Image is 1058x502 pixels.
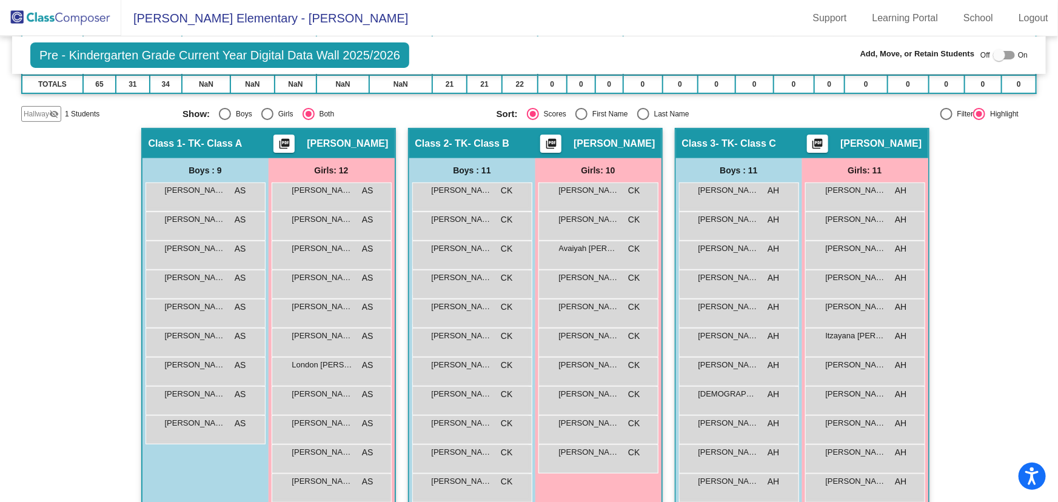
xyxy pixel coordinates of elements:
[501,388,512,401] span: CK
[1002,75,1036,93] td: 0
[432,446,492,458] span: [PERSON_NAME]
[535,158,661,182] div: Girls: 10
[574,138,655,150] span: [PERSON_NAME]
[30,42,409,68] span: Pre - Kindergarten Grade Current Year Digital Data Wall 2025/2026
[501,446,512,459] span: CK
[768,301,779,313] span: AH
[698,213,759,226] span: [PERSON_NAME]
[362,446,373,459] span: AS
[316,75,369,93] td: NaN
[698,475,759,487] span: [PERSON_NAME]
[362,388,373,401] span: AS
[649,109,689,119] div: Last Name
[121,8,408,28] span: [PERSON_NAME] Elementary - [PERSON_NAME]
[826,213,886,226] span: [PERSON_NAME]
[432,301,492,313] span: [PERSON_NAME]
[165,359,226,371] span: [PERSON_NAME]
[165,388,226,400] span: [PERSON_NAME]
[826,301,886,313] span: [PERSON_NAME]
[502,75,537,93] td: 22
[826,359,886,371] span: [PERSON_NAME]
[165,301,226,313] span: [PERSON_NAME]
[544,138,558,155] mat-icon: picture_as_pdf
[895,243,906,255] span: AH
[235,213,246,226] span: AS
[362,272,373,284] span: AS
[826,243,886,255] span: [PERSON_NAME]
[559,388,620,400] span: [PERSON_NAME] [PERSON_NAME]
[623,75,663,93] td: 0
[845,75,888,93] td: 0
[165,213,226,226] span: [PERSON_NAME]
[559,359,620,371] span: [PERSON_NAME]
[230,75,275,93] td: NaN
[826,417,886,429] span: [PERSON_NAME]
[895,301,906,313] span: AH
[432,330,492,342] span: [PERSON_NAME]
[595,75,623,93] td: 0
[292,213,353,226] span: [PERSON_NAME]
[698,359,759,371] span: [PERSON_NAME]
[716,138,777,150] span: - TK- Class C
[985,109,1019,119] div: Highlight
[559,301,620,313] span: [PERSON_NAME]
[559,184,620,196] span: [PERSON_NAME]
[802,158,928,182] div: Girls: 11
[116,75,150,93] td: 31
[149,138,182,150] span: Class 1
[49,109,59,119] mat-icon: visibility_off
[501,359,512,372] span: CK
[698,184,759,196] span: [PERSON_NAME]
[275,75,316,93] td: NaN
[273,135,295,153] button: Print Students Details
[432,184,492,196] span: [PERSON_NAME]
[273,109,293,119] div: Girls
[362,417,373,430] span: AS
[768,388,779,401] span: AH
[501,301,512,313] span: CK
[559,417,620,429] span: [PERSON_NAME]
[965,75,1002,93] td: 0
[501,475,512,488] span: CK
[292,359,353,371] span: London [PERSON_NAME]
[1018,50,1028,61] span: On
[315,109,335,119] div: Both
[826,388,886,400] span: [PERSON_NAME] De La [PERSON_NAME]
[698,417,759,429] span: [PERSON_NAME]
[768,184,779,197] span: AH
[292,243,353,255] span: [PERSON_NAME]
[628,446,640,459] span: CK
[698,243,759,255] span: [PERSON_NAME]
[698,330,759,342] span: [PERSON_NAME]
[538,75,568,93] td: 0
[235,359,246,372] span: AS
[807,135,828,153] button: Print Students Details
[432,417,492,429] span: [PERSON_NAME]
[165,417,226,429] span: [PERSON_NAME]
[826,184,886,196] span: [PERSON_NAME]
[826,446,886,458] span: [PERSON_NAME]
[165,184,226,196] span: [PERSON_NAME] [PERSON_NAME]
[292,475,353,487] span: [PERSON_NAME]-Uti
[150,75,182,93] td: 34
[539,109,566,119] div: Scores
[735,75,774,93] td: 0
[362,330,373,343] span: AS
[362,184,373,197] span: AS
[768,359,779,372] span: AH
[628,301,640,313] span: CK
[165,243,226,255] span: [PERSON_NAME]
[362,243,373,255] span: AS
[676,158,802,182] div: Boys : 11
[182,108,487,120] mat-radio-group: Select an option
[432,388,492,400] span: [PERSON_NAME] [PERSON_NAME]
[501,184,512,197] span: CK
[182,138,243,150] span: - TK- Class A
[142,158,269,182] div: Boys : 9
[895,475,906,488] span: AH
[497,108,802,120] mat-radio-group: Select an option
[895,446,906,459] span: AH
[628,388,640,401] span: CK
[663,75,698,93] td: 0
[369,75,432,93] td: NaN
